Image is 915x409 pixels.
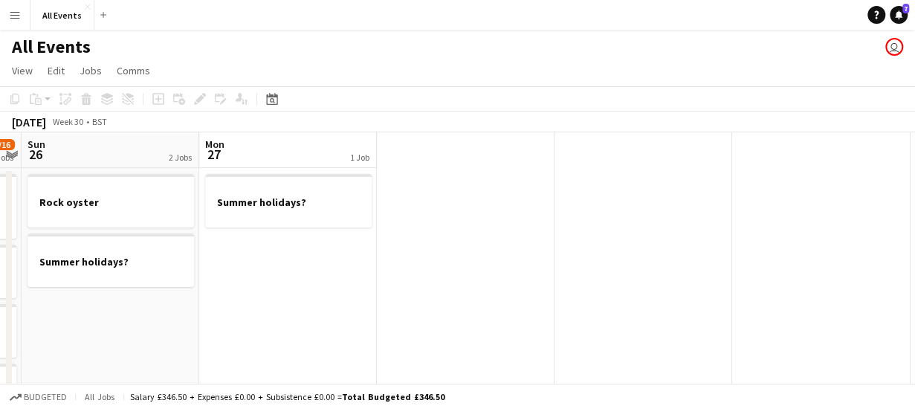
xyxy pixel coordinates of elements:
div: Salary £346.50 + Expenses £0.00 + Subsistence £0.00 = [130,391,444,402]
span: Mon [205,138,224,151]
a: 7 [890,6,908,24]
app-job-card: Rock oyster [28,174,194,228]
h3: Rock oyster [28,196,194,209]
span: Sun [28,138,45,151]
app-user-avatar: Lucy Hinks [885,38,903,56]
a: Jobs [74,61,108,80]
app-job-card: Summer holidays? [28,234,194,287]
h1: All Events [12,36,91,58]
span: 26 [25,146,45,163]
div: 1 Job [350,152,369,163]
button: All Events [30,1,94,30]
a: Edit [42,61,71,80]
div: 2 Jobs [169,152,192,163]
app-job-card: Summer holidays? [205,174,372,228]
span: Comms [117,64,150,77]
a: View [6,61,39,80]
span: Budgeted [24,392,67,402]
span: 27 [203,146,224,163]
span: Jobs [80,64,102,77]
span: Week 30 [49,116,86,127]
span: Edit [48,64,65,77]
span: Total Budgeted £346.50 [342,391,444,402]
span: View [12,64,33,77]
a: Comms [111,61,156,80]
h3: Summer holidays? [28,255,194,268]
button: Budgeted [7,389,69,405]
span: 7 [902,4,909,13]
span: All jobs [82,391,117,402]
h3: Summer holidays? [205,196,372,209]
div: [DATE] [12,115,46,129]
div: BST [92,116,107,127]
